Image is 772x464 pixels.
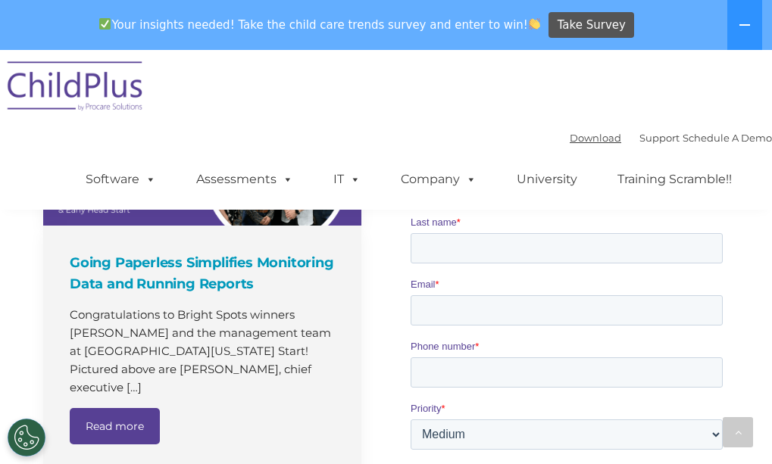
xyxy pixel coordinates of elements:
h4: Going Paperless Simplifies Monitoring Data and Running Reports [70,252,339,294]
a: Support [639,132,680,144]
a: Software [70,164,171,195]
a: Assessments [181,164,308,195]
p: Congratulations to Bright Spots winners [PERSON_NAME] and the management team at [GEOGRAPHIC_DATA... [70,306,339,397]
a: IT [318,164,376,195]
a: Read more [70,408,160,444]
img: 👏 [529,18,540,30]
a: Schedule A Demo [683,132,772,144]
a: Take Survey [549,12,634,39]
button: Cookies Settings [8,419,45,456]
font: | [570,132,772,144]
a: Company [386,164,492,195]
span: Take Survey [558,12,626,39]
a: Download [570,132,621,144]
img: ✅ [99,18,111,30]
span: Your insights needed! Take the child care trends survey and enter to win! [93,10,547,39]
a: Training Scramble!! [602,164,747,195]
a: University [502,164,592,195]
